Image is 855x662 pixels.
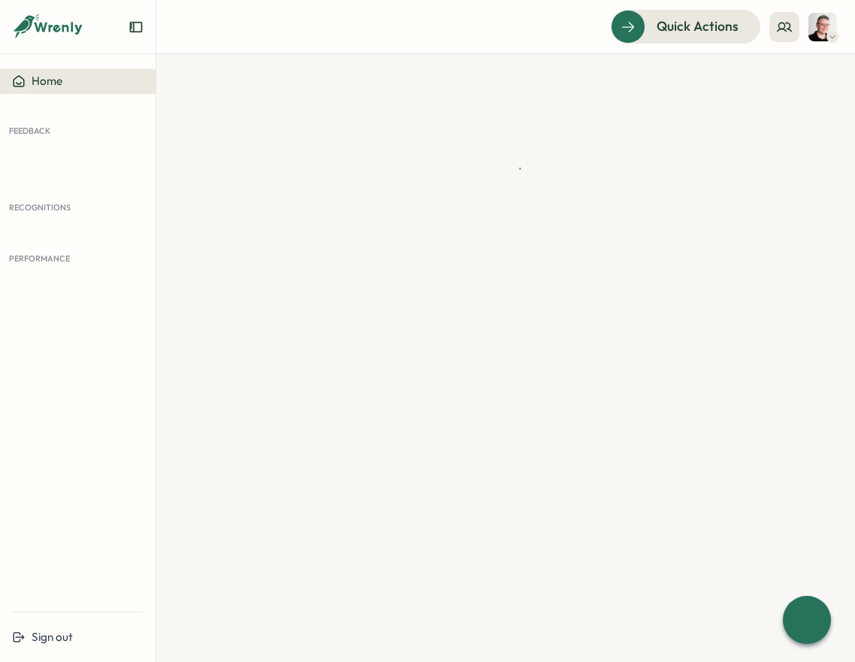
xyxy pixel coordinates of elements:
img: Almudena Bernardos [808,13,837,41]
span: Sign out [32,630,73,644]
span: Quick Actions [657,17,739,36]
button: Quick Actions [611,10,760,43]
span: Home [32,74,62,88]
button: Expand sidebar [128,20,144,35]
